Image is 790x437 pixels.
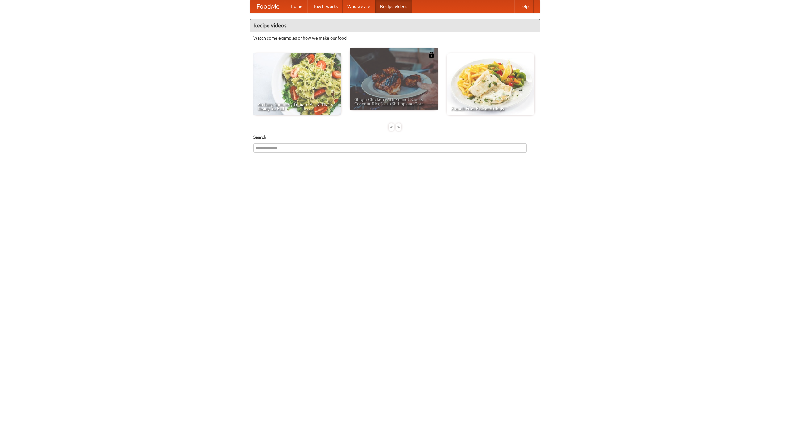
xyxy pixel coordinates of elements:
[253,35,537,41] p: Watch some examples of how we make our food!
[343,0,375,13] a: Who we are
[447,53,534,115] a: French Fries Fish and Chips
[396,123,401,131] div: »
[250,0,286,13] a: FoodMe
[451,107,530,111] span: French Fries Fish and Chips
[389,123,394,131] div: «
[250,19,540,32] h4: Recipe videos
[307,0,343,13] a: How it works
[253,53,341,115] a: An Easy, Summery Tomato Pasta That's Ready for Fall
[514,0,534,13] a: Help
[286,0,307,13] a: Home
[428,52,434,58] img: 483408.png
[258,102,337,111] span: An Easy, Summery Tomato Pasta That's Ready for Fall
[253,134,537,140] h5: Search
[375,0,412,13] a: Recipe videos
